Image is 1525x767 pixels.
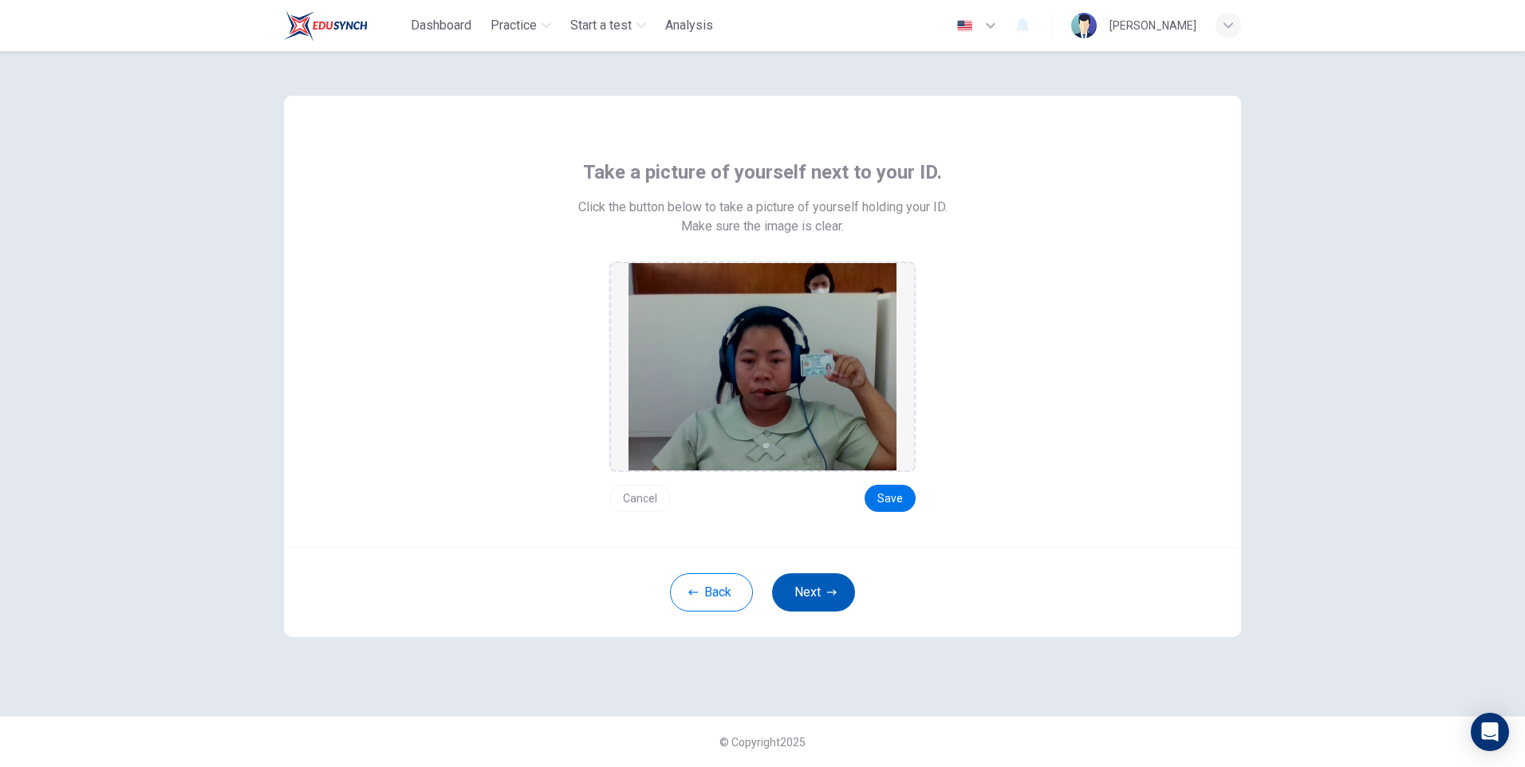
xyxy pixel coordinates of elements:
[629,263,896,470] img: preview screemshot
[404,11,478,40] button: Dashboard
[659,11,719,40] button: Analysis
[284,10,368,41] img: Train Test logo
[719,736,806,749] span: © Copyright 2025
[411,16,471,35] span: Dashboard
[955,20,975,32] img: en
[609,485,671,512] button: Cancel
[1071,13,1097,38] img: Profile picture
[772,573,855,612] button: Next
[284,10,404,41] a: Train Test logo
[564,11,652,40] button: Start a test
[491,16,537,35] span: Practice
[865,485,916,512] button: Save
[1471,713,1509,751] div: Open Intercom Messenger
[578,198,948,217] span: Click the button below to take a picture of yourself holding your ID.
[665,16,713,35] span: Analysis
[681,217,844,236] span: Make sure the image is clear.
[484,11,558,40] button: Practice
[570,16,632,35] span: Start a test
[583,159,942,185] span: Take a picture of yourself next to your ID.
[1109,16,1196,35] div: [PERSON_NAME]
[670,573,753,612] button: Back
